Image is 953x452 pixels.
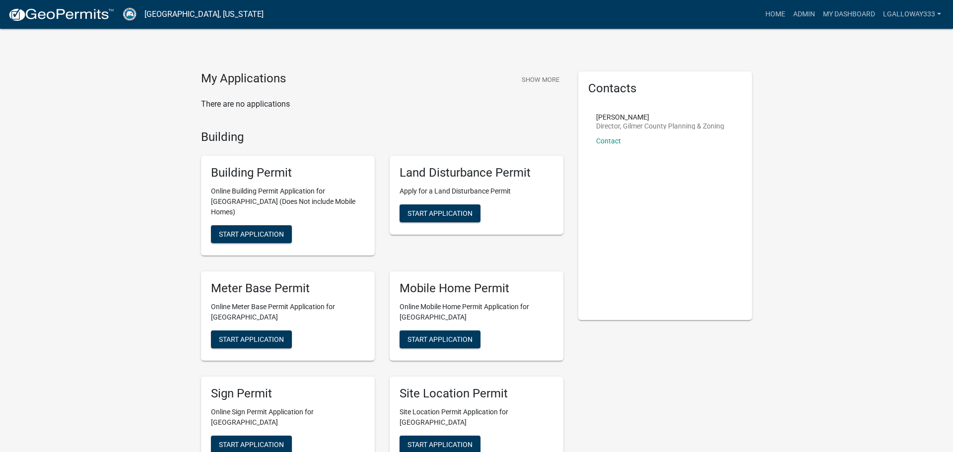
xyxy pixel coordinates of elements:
h5: Sign Permit [211,387,365,401]
button: Start Application [400,330,480,348]
p: [PERSON_NAME] [596,114,724,121]
button: Start Application [211,330,292,348]
p: Online Sign Permit Application for [GEOGRAPHIC_DATA] [211,407,365,428]
span: Start Application [408,335,473,343]
p: Director, Gilmer County Planning & Zoning [596,123,724,129]
p: Online Mobile Home Permit Application for [GEOGRAPHIC_DATA] [400,302,553,323]
a: Contact [596,137,621,145]
p: There are no applications [201,98,563,110]
h5: Building Permit [211,166,365,180]
a: [GEOGRAPHIC_DATA], [US_STATE] [144,6,264,23]
h4: My Applications [201,71,286,86]
h5: Mobile Home Permit [400,281,553,296]
a: Admin [789,5,819,24]
span: Start Application [219,230,284,238]
img: Gilmer County, Georgia [122,7,136,21]
p: Online Meter Base Permit Application for [GEOGRAPHIC_DATA] [211,302,365,323]
p: Online Building Permit Application for [GEOGRAPHIC_DATA] (Does Not include Mobile Homes) [211,186,365,217]
span: Start Application [219,335,284,343]
a: My Dashboard [819,5,879,24]
span: Start Application [408,209,473,217]
h5: Meter Base Permit [211,281,365,296]
span: Start Application [408,440,473,448]
button: Start Application [211,225,292,243]
span: Start Application [219,440,284,448]
h5: Land Disturbance Permit [400,166,553,180]
h5: Site Location Permit [400,387,553,401]
h4: Building [201,130,563,144]
p: Apply for a Land Disturbance Permit [400,186,553,196]
button: Show More [518,71,563,88]
h5: Contacts [588,81,742,96]
a: Home [761,5,789,24]
p: Site Location Permit Application for [GEOGRAPHIC_DATA] [400,407,553,428]
a: lgalloway333 [879,5,945,24]
button: Start Application [400,204,480,222]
